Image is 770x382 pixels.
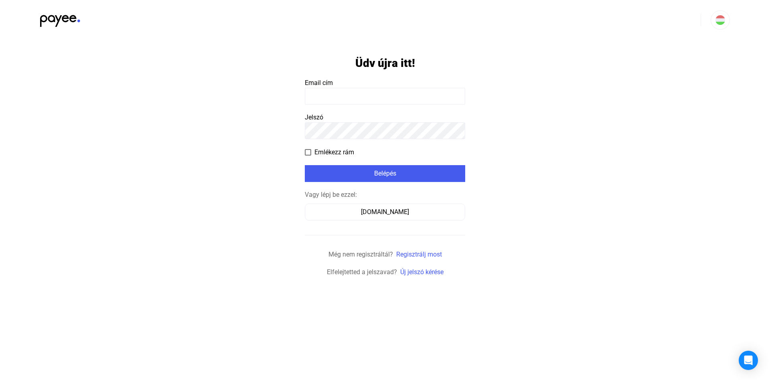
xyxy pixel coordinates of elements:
a: Új jelszó kérése [400,268,444,276]
a: Regisztrálj most [396,251,442,258]
a: [DOMAIN_NAME] [305,208,465,216]
span: Email cím [305,79,333,87]
h1: Üdv újra itt! [355,56,415,70]
img: HU [715,15,725,25]
button: Belépés [305,165,465,182]
div: Vagy lépj be ezzel: [305,190,465,200]
button: [DOMAIN_NAME] [305,204,465,220]
div: Open Intercom Messenger [739,351,758,370]
span: Jelszó [305,113,323,121]
img: black-payee-blue-dot.svg [40,10,80,27]
div: Belépés [307,169,463,178]
span: Elfelejtetted a jelszavad? [327,268,397,276]
button: HU [711,10,730,30]
span: Emlékezz rám [314,148,354,157]
div: [DOMAIN_NAME] [308,207,462,217]
span: Még nem regisztráltál? [328,251,393,258]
